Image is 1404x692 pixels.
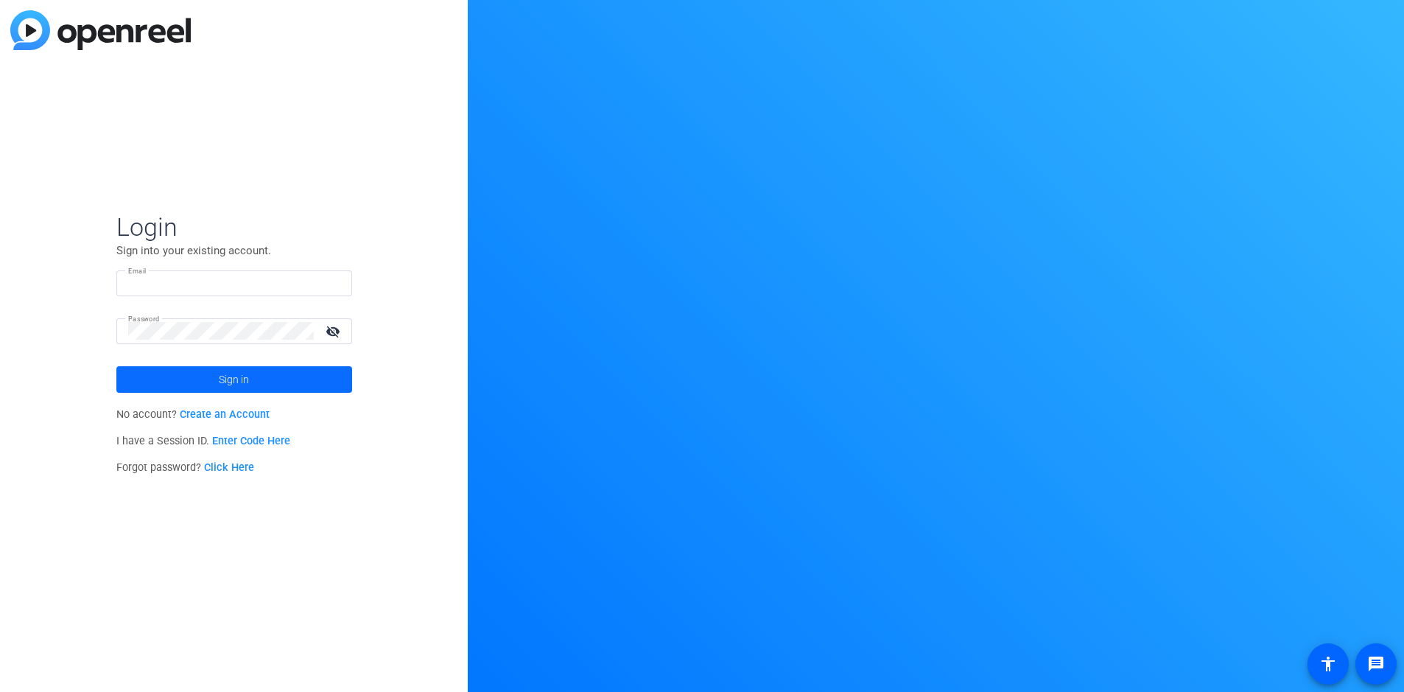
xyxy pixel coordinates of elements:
a: Create an Account [180,408,270,421]
span: Sign in [219,361,249,398]
a: Enter Code Here [212,435,290,447]
mat-icon: message [1367,655,1385,673]
button: Sign in [116,366,352,393]
a: Click Here [204,461,254,474]
p: Sign into your existing account. [116,242,352,259]
input: Enter Email Address [128,274,340,292]
mat-icon: visibility_off [317,321,352,342]
img: blue-gradient.svg [10,10,191,50]
mat-label: Password [128,315,160,323]
span: Forgot password? [116,461,255,474]
mat-icon: accessibility [1319,655,1337,673]
span: Login [116,212,352,242]
mat-label: Email [128,267,147,275]
span: I have a Session ID. [116,435,291,447]
span: No account? [116,408,270,421]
